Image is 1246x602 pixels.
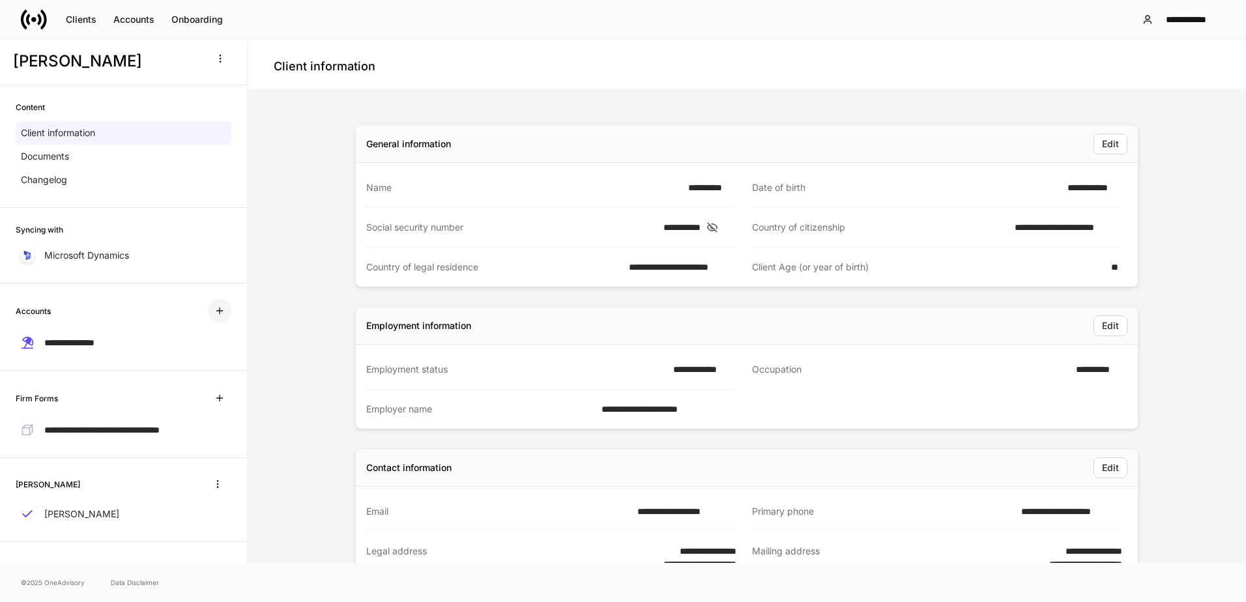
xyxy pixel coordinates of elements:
[366,545,621,571] div: Legal address
[22,250,33,261] img: sIOyOZvWb5kUEAwh5D03bPzsWHrUXBSdsWHDhg8Ma8+nBQBvlija69eFAv+snJUCyn8AqO+ElBnIpgMAAAAASUVORK5CYII=
[21,173,67,186] p: Changelog
[13,51,201,72] h3: [PERSON_NAME]
[366,461,452,474] div: Contact information
[752,261,1103,274] div: Client Age (or year of birth)
[105,9,163,30] button: Accounts
[16,392,58,405] h6: Firm Forms
[44,249,129,262] p: Microsoft Dynamics
[171,15,223,24] div: Onboarding
[366,505,630,518] div: Email
[1094,315,1127,336] button: Edit
[366,403,594,416] div: Employer name
[57,9,105,30] button: Clients
[1102,139,1119,149] div: Edit
[16,305,51,317] h6: Accounts
[16,502,231,526] a: [PERSON_NAME]
[366,319,471,332] div: Employment information
[113,15,154,24] div: Accounts
[1102,463,1119,472] div: Edit
[21,577,85,588] span: © 2025 OneAdvisory
[21,150,69,163] p: Documents
[274,59,375,74] h4: Client information
[16,478,80,491] h6: [PERSON_NAME]
[366,261,621,274] div: Country of legal residence
[366,137,451,150] div: General information
[16,168,231,192] a: Changelog
[16,244,231,267] a: Microsoft Dynamics
[16,101,45,113] h6: Content
[66,15,96,24] div: Clients
[1102,321,1119,330] div: Edit
[44,508,119,521] p: [PERSON_NAME]
[1094,134,1127,154] button: Edit
[366,363,665,376] div: Employment status
[366,181,680,194] div: Name
[752,505,1013,518] div: Primary phone
[752,221,1007,234] div: Country of citizenship
[366,221,656,234] div: Social security number
[1094,457,1127,478] button: Edit
[752,181,1060,194] div: Date of birth
[752,363,1068,377] div: Occupation
[16,223,63,236] h6: Syncing with
[111,577,159,588] a: Data Disclaimer
[752,545,1007,571] div: Mailing address
[21,126,95,139] p: Client information
[163,9,231,30] button: Onboarding
[16,145,231,168] a: Documents
[16,121,231,145] a: Client information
